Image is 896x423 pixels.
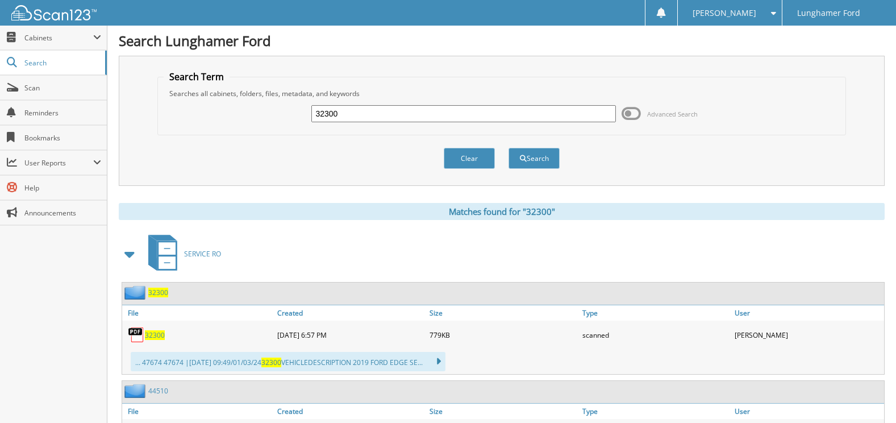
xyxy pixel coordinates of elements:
a: Created [274,305,427,321]
span: Advanced Search [647,110,698,118]
span: Bookmarks [24,133,101,143]
a: Created [274,404,427,419]
span: Scan [24,83,101,93]
span: SERVICE RO [184,249,221,259]
span: [PERSON_NAME] [693,10,756,16]
span: Lunghamer Ford [797,10,860,16]
div: 779KB [427,324,579,346]
legend: Search Term [164,70,230,83]
span: User Reports [24,158,93,168]
button: Clear [444,148,495,169]
iframe: Chat Widget [839,368,896,423]
a: 32300 [148,288,168,297]
a: Type [580,404,732,419]
img: folder2.png [124,384,148,398]
span: Cabinets [24,33,93,43]
div: Searches all cabinets, folders, files, metadata, and keywords [164,89,839,98]
a: User [732,404,884,419]
a: SERVICE RO [141,231,221,276]
div: ... 47674 47674 |[DATE] 09:49/01/03/24 VEHICLEDESCRIPTION 2019 FORD EDGE SE... [131,352,445,371]
img: scan123-logo-white.svg [11,5,97,20]
div: Matches found for "32300" [119,203,885,220]
img: PDF.png [128,326,145,343]
a: File [122,305,274,321]
a: Type [580,305,732,321]
div: [PERSON_NAME] [732,324,884,346]
span: Search [24,58,99,68]
div: scanned [580,324,732,346]
h1: Search Lunghamer Ford [119,31,885,50]
a: User [732,305,884,321]
button: Search [509,148,560,169]
div: [DATE] 6:57 PM [274,324,427,346]
span: Reminders [24,108,101,118]
a: Size [427,404,579,419]
span: Help [24,183,101,193]
a: 44510 [148,386,168,396]
a: Size [427,305,579,321]
img: folder2.png [124,285,148,300]
a: 32300 [145,330,165,340]
a: File [122,404,274,419]
span: 32300 [261,358,281,367]
span: Announcements [24,208,101,218]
